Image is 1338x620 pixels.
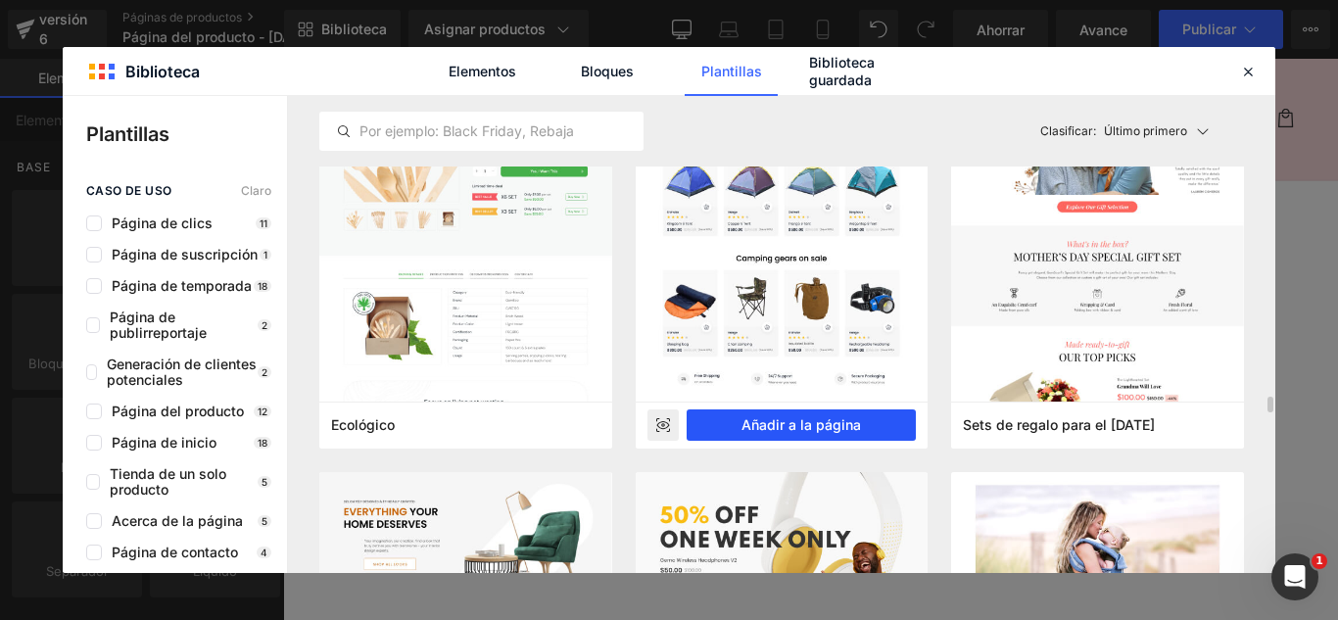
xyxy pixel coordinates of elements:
font: Elementos [449,63,516,79]
span: Ecológico [331,416,395,434]
img: ENVASES [135,196,467,528]
font: Ecológico [331,416,395,433]
a: Inicio [37,45,97,86]
font: Añadir a la página [741,416,861,433]
font: Biblioteca guardada [809,54,875,88]
font: Catálogo [109,57,173,74]
input: Por ejemplo: Black Friday, Rebajas,... [320,119,643,143]
font: caso de uso [86,183,171,198]
button: Añadir a la cesta [785,449,984,497]
font: Generación de clientes potenciales [107,356,257,388]
font: Cantidad [848,376,921,395]
font: 11 [260,217,267,229]
button: Añadir a la página [687,409,917,441]
font: Plantillas [86,122,169,146]
font: 1 [263,249,267,261]
font: Añadir a la cesta [814,462,955,482]
font: Contacto [196,57,260,74]
font: S/. 99.00 [893,241,960,260]
font: Página de contacto [112,544,238,560]
font: Tienda de un solo producto [110,465,226,498]
font: 1 [1315,554,1323,567]
font: 4 [261,547,267,558]
font: S/. 165.00 [807,241,884,260]
font: Inicio [49,57,85,74]
a: Catálogo [97,45,185,86]
font: Página de publirreportaje [110,309,207,341]
font: 5 [262,515,267,527]
font: Título predeterminado [628,331,795,350]
span: Sets de regalo para el Día de la Madre [963,416,1155,434]
font: Página de suscripción [112,246,258,262]
font: 5 [262,476,267,488]
font: Acerca de la página [112,512,243,529]
font: 2 [262,366,267,378]
font: Plantillas [701,63,762,79]
font: Título [607,295,647,313]
div: Avance [647,409,679,441]
iframe: Chat en vivo de Intercom [1271,553,1318,600]
font: ENVASES [836,204,931,231]
summary: Búsqueda [1019,45,1062,88]
font: Página del producto [112,403,244,419]
font: Página de clics [112,215,213,231]
font: 12 [258,405,267,417]
font: Clasificar: [1040,123,1096,138]
a: ENVASES [836,206,931,229]
font: Página de inicio [112,434,216,451]
font: 2 [262,319,267,331]
button: Clasificar:Último primero [1032,112,1245,151]
a: Contacto [184,45,271,86]
font: Sets de regalo para el [DATE] [963,416,1155,433]
font: Página de temporada [112,277,252,294]
font: 18 [258,280,267,292]
font: 18 [258,437,267,449]
font: Claro [241,183,271,198]
font: Bloques [581,63,634,79]
img: Exclusiva Perú [491,8,687,125]
font: Último primero [1104,123,1187,138]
